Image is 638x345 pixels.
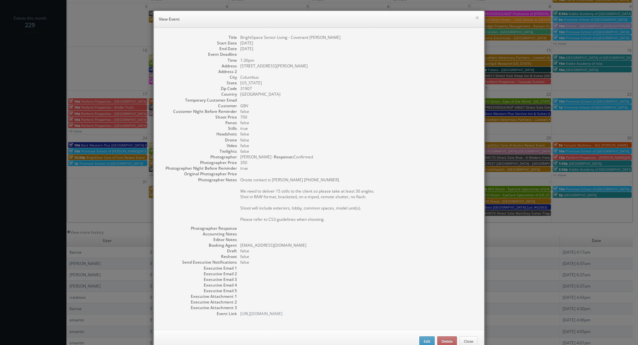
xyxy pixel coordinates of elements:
dt: Shoot Price [160,114,237,120]
dt: Headshots [160,131,237,137]
dd: GBV [240,103,478,109]
dt: City [160,74,237,80]
dt: Executive Attachment 3 [160,305,237,310]
dd: [GEOGRAPHIC_DATA] [240,91,478,97]
dd: false [240,109,478,114]
dt: Customer [160,103,237,109]
dt: Photographer Price [160,160,237,165]
dt: Executive Email 1 [160,265,237,271]
h6: View Event [159,16,479,23]
dt: Title [160,35,237,40]
dd: 31907 [240,86,478,91]
dd: true [240,126,478,131]
dd: BrightSpace Senior Living - Covenant [PERSON_NAME] [240,35,478,40]
dt: Draft [160,248,237,254]
dd: 1:30pm [240,57,478,63]
dd: [EMAIL_ADDRESS][DOMAIN_NAME] [240,242,478,248]
dt: Original Photographer Price [160,171,237,177]
dd: [PERSON_NAME] - Confirmed [240,154,478,160]
dt: Stills [160,126,237,131]
b: Response: [274,154,293,160]
dd: false [240,137,478,143]
dt: Executive Email 4 [160,282,237,288]
dt: Zip Code [160,86,237,91]
dt: Executive Attachment 1 [160,294,237,299]
dt: Executive Attachment 2 [160,299,237,305]
dt: Photographer Night Before Reminder [160,165,237,171]
dt: Photographer Notes [160,177,237,183]
dt: Time [160,57,237,63]
dd: false [240,120,478,126]
dt: Executive Email 3 [160,277,237,282]
dt: State [160,80,237,86]
dt: Panos [160,120,237,126]
dt: Customer Night Before Reminder [160,109,237,114]
dd: false [240,131,478,137]
dt: Start Date [160,40,237,46]
dd: [DATE] [240,46,478,51]
dt: Event Link [160,311,237,316]
dd: false [240,248,478,254]
pre: Onsite contact is [PERSON_NAME] [PHONE_NUMBER]. We need to deliver 15 stills to the client so ple... [240,177,478,222]
dd: [STREET_ADDRESS][PERSON_NAME] [240,63,478,69]
dd: false [240,259,478,265]
dt: Accounting Notes [160,231,237,237]
dt: Executive Email 5 [160,288,237,294]
dt: Reshoot [160,254,237,259]
dd: true [240,165,478,171]
dt: Booking Agent [160,242,237,248]
dt: Video [160,143,237,148]
dt: Twilights [160,148,237,154]
dt: Country [160,91,237,97]
dt: Temporary Customer Email [160,97,237,103]
a: [URL][DOMAIN_NAME] [240,311,282,316]
dt: Address 2 [160,69,237,74]
dt: Photographer Response [160,225,237,231]
dd: Columbus [240,74,478,80]
dt: Send Executive Notifications [160,259,237,265]
dd: false [240,254,478,259]
dd: [US_STATE] [240,80,478,86]
dd: [DATE] [240,40,478,46]
dd: 700 [240,114,478,120]
dt: Address [160,63,237,69]
dt: Drone [160,137,237,143]
dd: 350 [240,160,478,165]
dt: Editor Notes [160,237,237,242]
dd: false [240,143,478,148]
dt: Event Deadline [160,51,237,57]
dd: false [240,148,478,154]
dt: Photographer [160,154,237,160]
button: × [475,15,479,20]
dt: End Date [160,46,237,51]
dt: Executive Email 2 [160,271,237,277]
